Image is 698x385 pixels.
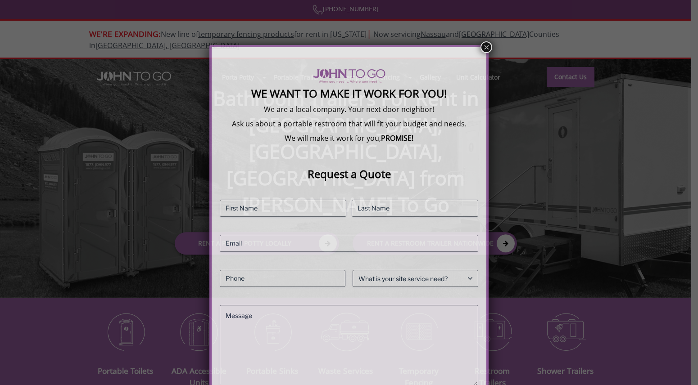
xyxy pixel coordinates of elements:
[352,200,478,217] input: Last Name
[313,69,385,83] img: logo of viptogo
[220,104,478,114] p: We are a local company. Your next door neighbor!
[220,235,478,252] input: Email
[251,86,447,101] strong: We Want To Make It Work For You!
[308,166,391,181] strong: Request a Quote
[220,133,478,143] p: We will make it work for you,
[480,41,492,53] button: Close
[220,270,345,287] input: Phone
[381,133,413,143] b: PROMISE!
[220,119,478,129] p: Ask us about a portable restroom that will fit your budget and needs.
[220,200,346,217] input: First Name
